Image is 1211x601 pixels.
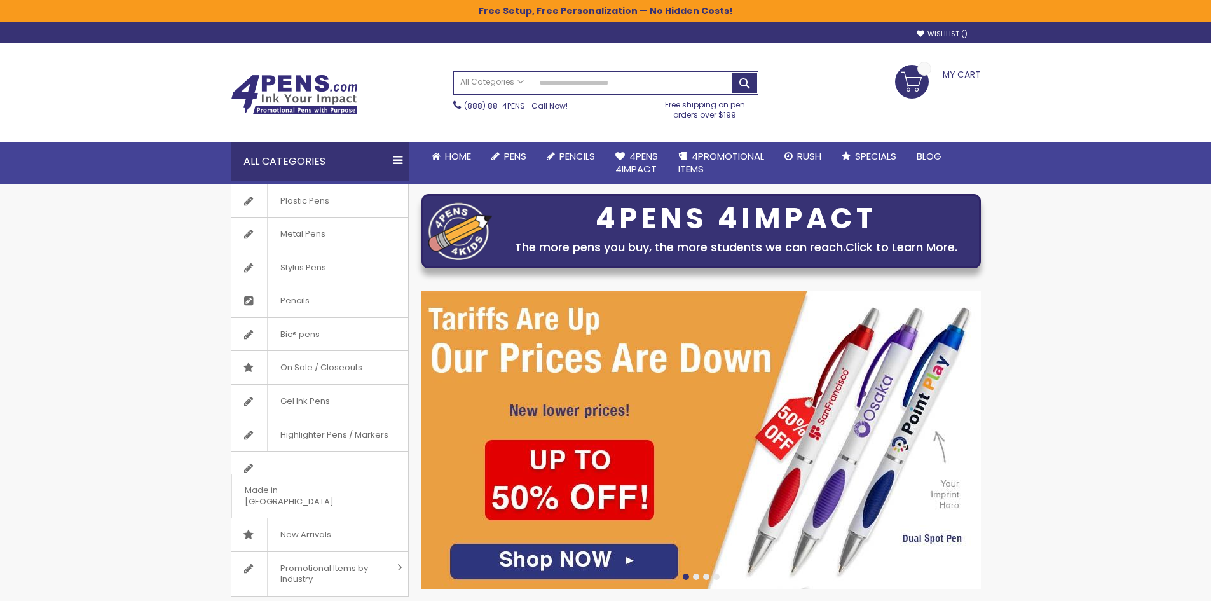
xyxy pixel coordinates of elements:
a: Made in [GEOGRAPHIC_DATA] [231,452,408,518]
a: Home [421,142,481,170]
a: Wishlist [917,29,968,39]
a: Rush [774,142,831,170]
a: Click to Learn More. [845,239,957,255]
a: Stylus Pens [231,251,408,284]
a: Highlighter Pens / Markers [231,418,408,452]
a: Blog [907,142,952,170]
div: The more pens you buy, the more students we can reach. [498,238,974,256]
span: Pens [504,149,526,163]
span: Plastic Pens [267,184,342,218]
span: Pencils [559,149,595,163]
span: Made in [GEOGRAPHIC_DATA] [231,474,376,518]
span: Pencils [267,284,322,317]
a: (888) 88-4PENS [464,100,525,111]
a: 4PROMOTIONALITEMS [668,142,774,184]
img: four_pen_logo.png [428,202,492,260]
a: All Categories [454,72,530,93]
div: Free shipping on pen orders over $199 [652,95,758,120]
span: All Categories [460,77,524,87]
a: Metal Pens [231,218,408,251]
a: Plastic Pens [231,184,408,218]
a: 4Pens4impact [605,142,668,184]
span: 4Pens 4impact [615,149,658,176]
span: Gel Ink Pens [267,385,343,418]
span: Specials [855,149,896,163]
span: Rush [797,149,821,163]
a: Pencils [537,142,605,170]
span: Home [445,149,471,163]
div: All Categories [231,142,409,181]
a: Promotional Items by Industry [231,552,408,596]
span: Highlighter Pens / Markers [267,418,401,452]
span: New Arrivals [267,518,344,551]
span: Promotional Items by Industry [267,552,393,596]
a: On Sale / Closeouts [231,351,408,384]
span: - Call Now! [464,100,568,111]
a: Gel Ink Pens [231,385,408,418]
iframe: Google Customer Reviews [1106,567,1211,601]
span: Metal Pens [267,218,338,251]
a: Specials [831,142,907,170]
span: Blog [917,149,941,163]
span: Bic® pens [267,318,332,351]
span: 4PROMOTIONAL ITEMS [678,149,764,176]
a: Pens [481,142,537,170]
span: On Sale / Closeouts [267,351,375,384]
div: 4PENS 4IMPACT [498,205,974,232]
a: Pencils [231,284,408,317]
img: 4Pens Custom Pens and Promotional Products [231,74,358,115]
span: Stylus Pens [267,251,339,284]
a: Bic® pens [231,318,408,351]
img: /cheap-promotional-products.html [421,291,981,589]
a: New Arrivals [231,518,408,551]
